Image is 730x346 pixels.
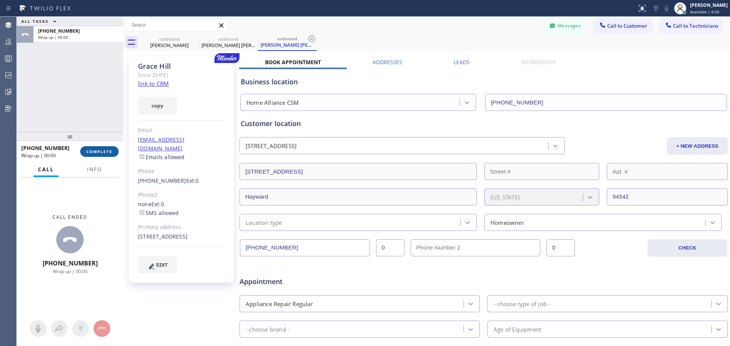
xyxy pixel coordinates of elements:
span: Ext: 0 [151,201,164,208]
button: Open directory [51,320,68,337]
label: Leads [454,58,470,66]
span: Call to Customer [607,22,647,29]
input: City [240,188,477,205]
label: Emails allowed [138,153,185,161]
a: [PHONE_NUMBER] [138,177,186,184]
span: Ext: 0 [186,177,199,184]
input: Phone Number [240,239,370,256]
div: Since: [DATE] [138,71,225,79]
div: Homeowner [490,218,524,227]
span: Call ended [52,214,87,220]
button: Hang up [94,320,110,337]
div: Appliance Repair Regular [246,299,313,308]
input: Ext. [376,239,405,256]
div: outbound [141,36,198,42]
label: Membership [521,58,555,66]
button: Call [33,162,59,177]
button: + NEW ADDRESS [667,137,728,155]
button: COMPLETE [80,146,119,157]
button: ALL TASKS [17,17,64,26]
div: [PERSON_NAME] [690,2,728,8]
input: Street # [484,163,599,180]
label: Addresses [373,58,402,66]
div: Phone2 [138,191,225,199]
span: Available | 6:50 [690,9,719,14]
div: [PERSON_NAME] [PERSON_NAME] [200,42,257,49]
div: Grace Hill [200,34,257,51]
label: Book Appointment [265,58,321,66]
div: none [138,200,225,218]
button: Info [83,162,106,177]
input: ZIP [607,188,728,205]
input: Search [126,19,228,31]
span: COMPLETE [86,149,113,154]
span: Wrap up | 00:00 [53,268,87,275]
input: SMS allowed [140,210,144,215]
div: Customer location [241,118,727,129]
a: link to CRM [138,80,169,87]
span: Call [38,166,54,173]
span: EDIT [156,262,168,268]
div: [STREET_ADDRESS] [246,142,297,150]
div: outbound [259,36,316,41]
div: [PERSON_NAME] [141,42,198,49]
button: Open dialpad [72,320,89,337]
div: Age of Equipment [494,325,541,333]
button: Call to Customer [594,19,652,33]
button: Call to Technicians [660,19,722,33]
div: Phone [138,167,225,176]
button: Messages [544,19,586,33]
span: [PHONE_NUMBER] [38,28,80,34]
div: outbound [200,36,257,42]
button: copy [138,97,177,114]
button: CHECK [647,239,727,257]
input: Apt. # [607,163,728,180]
span: Wrap up | 00:00 [38,35,68,40]
div: [PERSON_NAME] [PERSON_NAME] [259,41,316,48]
input: Emails allowed [140,154,144,159]
div: - choose type of job - [494,299,550,308]
span: Appointment [240,276,401,287]
div: Grace Hill [259,34,316,50]
input: Phone Number 2 [411,239,541,256]
span: [PHONE_NUMBER] [21,144,70,152]
span: Info [87,166,102,173]
span: Wrap up | 00:00 [21,152,56,159]
div: Email [138,126,225,135]
a: [EMAIL_ADDRESS][DOMAIN_NAME] [138,136,184,152]
button: Mute [30,320,46,337]
div: Location type [246,218,282,227]
div: Home Alliance CSM [246,98,299,107]
div: Grace Hill [138,62,225,71]
label: SMS allowed [138,209,179,216]
div: Primary address [138,223,225,232]
input: Ext. 2 [546,239,575,256]
input: Phone Number [485,94,727,111]
div: Business location [241,77,727,87]
button: EDIT [138,256,177,273]
input: Address [240,163,477,180]
button: Mute [661,3,672,14]
span: ALL TASKS [21,19,49,24]
span: Call to Technicians [673,22,718,29]
div: - choose brand - [246,325,289,333]
div: [STREET_ADDRESS] [138,232,225,241]
span: [PHONE_NUMBER] [43,259,98,267]
div: Tracy White [141,34,198,51]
